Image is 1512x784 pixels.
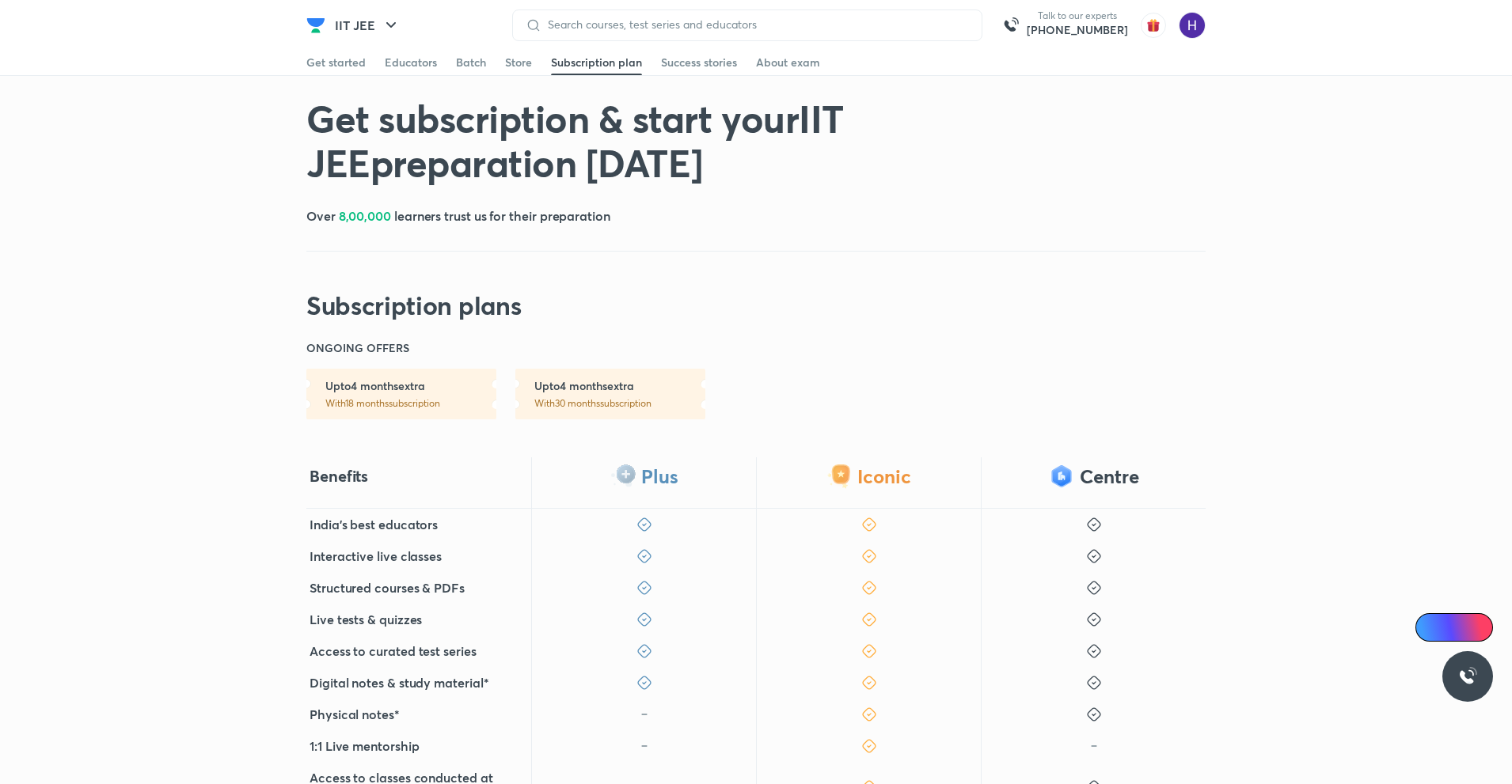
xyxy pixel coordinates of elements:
[385,50,437,75] a: Educators
[534,397,705,410] p: With 30 months subscription
[310,547,442,566] h5: Interactive live classes
[310,578,465,597] h5: Structured courses & PDFs
[310,705,400,724] h5: Physical notes*
[1027,22,1128,38] a: [PHONE_NUMBER]
[505,50,532,75] a: Store
[306,340,409,356] h6: ONGOING OFFERS
[385,55,437,70] div: Educators
[1141,13,1166,38] img: avatar
[756,50,820,75] a: About exam
[1458,667,1477,686] img: ttu
[661,50,737,75] a: Success stories
[325,378,496,394] h6: Upto 4 months extra
[1425,621,1438,634] img: Icon
[541,18,969,31] input: Search courses, test series and educators
[515,369,705,419] a: Upto4 monthsextraWith30 monthssubscription
[310,642,477,661] h5: Access to curated test series
[995,9,1027,41] img: call-us
[756,55,820,70] div: About exam
[1442,621,1484,634] span: Ai Doubts
[306,50,366,75] a: Get started
[306,290,521,321] h2: Subscription plans
[310,673,489,692] h5: Digital notes & study material*
[661,55,737,70] div: Success stories
[456,55,486,70] div: Batch
[325,9,410,41] button: IIT JEE
[310,515,438,534] h5: India's best educators
[1415,613,1493,642] a: Ai Doubts
[534,378,705,394] h6: Upto 4 months extra
[551,50,642,75] a: Subscription plan
[306,96,846,184] h1: Get subscription & start your IIT JEE preparation [DATE]
[551,55,642,70] div: Subscription plan
[1027,9,1128,22] p: Talk to our experts
[306,55,366,70] div: Get started
[636,706,652,722] img: icon
[339,207,391,224] span: 8,00,000
[310,466,368,487] h4: Benefits
[1086,738,1102,754] img: icon
[306,206,610,225] h5: Over learners trust us for their preparation
[310,737,419,756] h5: 1:1 Live mentorship
[306,369,496,419] a: Upto4 monthsextraWith18 monthssubscription
[306,16,325,35] img: Company Logo
[325,397,496,410] p: With 18 months subscription
[636,738,652,754] img: icon
[310,610,422,629] h5: Live tests & quizzes
[456,50,486,75] a: Batch
[1179,12,1206,39] img: Hitesh Maheshwari
[505,55,532,70] div: Store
